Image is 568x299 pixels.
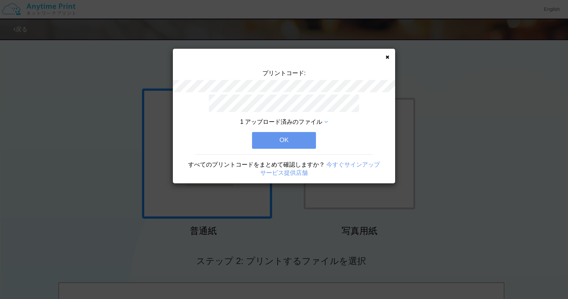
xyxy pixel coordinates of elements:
[240,119,322,125] span: 1 アップロード済みのファイル
[262,70,306,76] span: プリントコード:
[260,170,308,176] a: サービス提供店舗
[188,161,325,168] span: すべてのプリントコードをまとめて確認しますか？
[326,161,380,168] a: 今すぐサインアップ
[252,132,316,148] button: OK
